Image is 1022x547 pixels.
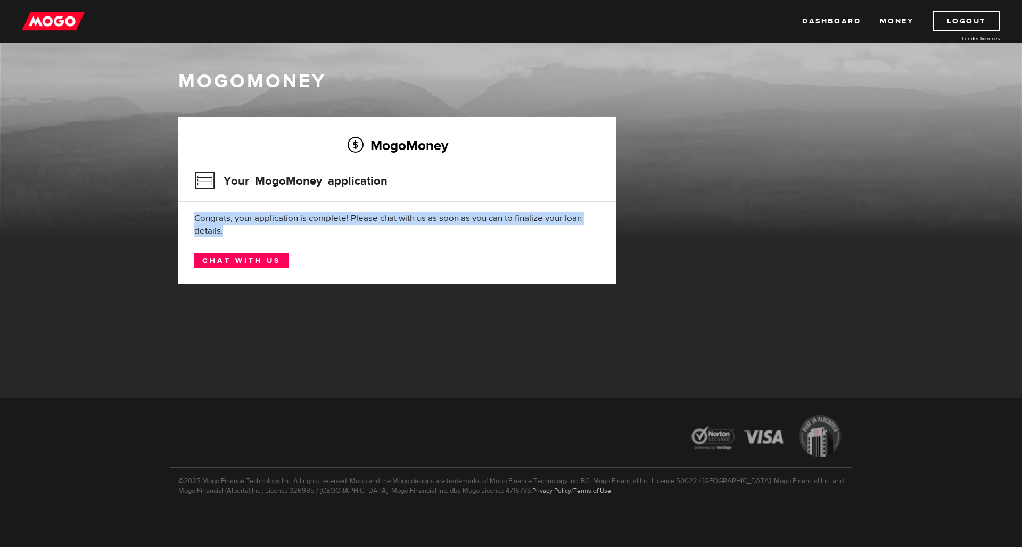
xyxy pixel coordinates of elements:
iframe: LiveChat chat widget [809,300,1022,547]
a: Money [880,11,913,31]
img: mogo_logo-11ee424be714fa7cbb0f0f49df9e16ec.png [22,11,85,31]
img: legal-icons-92a2ffecb4d32d839781d1b4e4802d7b.png [681,407,852,467]
h1: MogoMoney [178,70,844,93]
a: Dashboard [802,11,861,31]
p: ©2025 Mogo Finance Technology Inc. All rights reserved. Mogo and the Mogo designs are trademarks ... [170,467,852,495]
a: Terms of Use [573,486,611,495]
a: Privacy Policy [532,486,571,495]
div: Congrats, your application is complete! Please chat with us as soon as you can to finalize your l... [194,212,600,237]
a: Lender licences [920,35,1000,43]
a: Logout [933,11,1000,31]
a: Chat with us [194,253,289,268]
h3: Your MogoMoney application [194,167,388,195]
h2: MogoMoney [194,134,600,156]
